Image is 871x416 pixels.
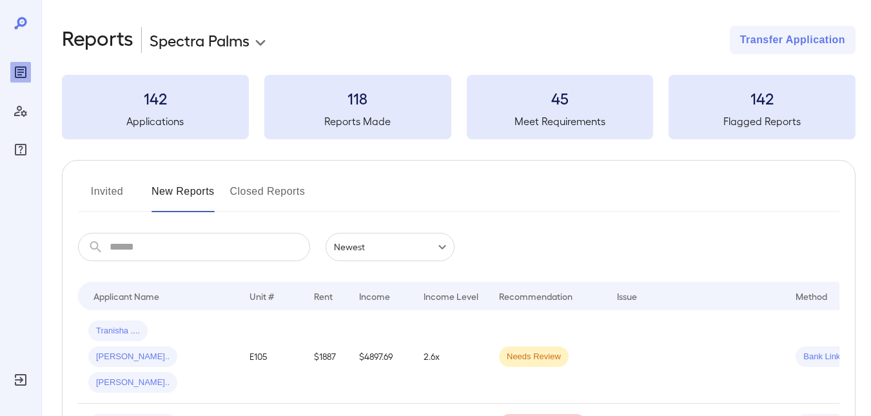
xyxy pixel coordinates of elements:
summary: 142Applications118Reports Made45Meet Requirements142Flagged Reports [62,75,856,139]
div: Issue [617,288,638,304]
span: Tranisha .... [88,325,148,337]
div: Manage Users [10,101,31,121]
div: FAQ [10,139,31,160]
div: Log Out [10,370,31,390]
div: Method [796,288,827,304]
div: Rent [314,288,335,304]
h5: Reports Made [264,114,451,129]
div: Reports [10,62,31,83]
div: Unit # [250,288,274,304]
button: Invited [78,181,136,212]
h5: Applications [62,114,249,129]
p: Spectra Palms [150,30,250,50]
span: Needs Review [499,351,569,363]
h3: 118 [264,88,451,108]
div: Income [359,288,390,304]
span: [PERSON_NAME].. [88,351,177,363]
h5: Meet Requirements [467,114,654,129]
span: Bank Link [796,351,848,363]
button: New Reports [152,181,215,212]
td: 2.6x [413,310,489,404]
td: $4897.69 [349,310,413,404]
div: Applicant Name [93,288,159,304]
h3: 142 [669,88,856,108]
div: Income Level [424,288,478,304]
h5: Flagged Reports [669,114,856,129]
h2: Reports [62,26,133,54]
div: Recommendation [499,288,573,304]
span: [PERSON_NAME].. [88,377,177,389]
h3: 142 [62,88,249,108]
button: Closed Reports [230,181,306,212]
h3: 45 [467,88,654,108]
td: $1887 [304,310,349,404]
td: E105 [239,310,304,404]
div: Newest [326,233,455,261]
button: Transfer Application [730,26,856,54]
